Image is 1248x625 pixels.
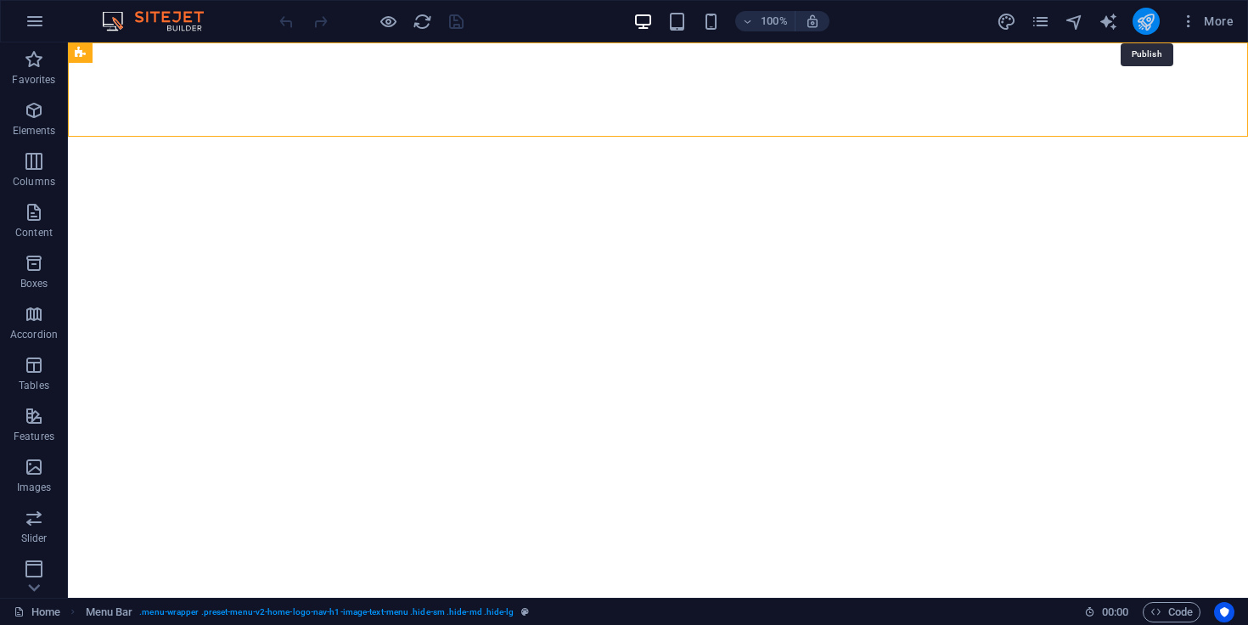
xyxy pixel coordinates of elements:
[735,11,795,31] button: 100%
[86,602,529,622] nav: breadcrumb
[139,602,514,622] span: . menu-wrapper .preset-menu-v2-home-logo-nav-h1-image-text-menu .hide-sm .hide-md .hide-lg
[1099,12,1118,31] i: AI Writer
[15,226,53,239] p: Content
[1214,602,1234,622] button: Usercentrics
[12,73,55,87] p: Favorites
[1031,11,1051,31] button: pages
[1114,605,1116,618] span: :
[14,602,60,622] a: Click to cancel selection. Double-click to open Pages
[86,602,133,622] span: Click to select. Double-click to edit
[1173,8,1240,35] button: More
[1143,602,1200,622] button: Code
[1084,602,1129,622] h6: Session time
[1065,11,1085,31] button: navigator
[10,328,58,341] p: Accordion
[997,12,1016,31] i: Design (Ctrl+Alt+Y)
[14,430,54,443] p: Features
[761,11,788,31] h6: 100%
[1102,602,1128,622] span: 00 00
[13,124,56,138] p: Elements
[1065,12,1084,31] i: Navigator
[378,11,398,31] button: Click here to leave preview mode and continue editing
[1133,8,1160,35] button: publish
[21,532,48,545] p: Slider
[17,481,52,494] p: Images
[412,11,432,31] button: reload
[13,175,55,189] p: Columns
[1099,11,1119,31] button: text_generator
[20,277,48,290] p: Boxes
[1180,13,1234,30] span: More
[1031,12,1050,31] i: Pages (Ctrl+Alt+S)
[997,11,1017,31] button: design
[413,12,432,31] i: Reload page
[521,607,529,617] i: This element is a customizable preset
[805,14,820,29] i: On resize automatically adjust zoom level to fit chosen device.
[19,379,49,392] p: Tables
[1150,602,1193,622] span: Code
[98,11,225,31] img: Editor Logo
